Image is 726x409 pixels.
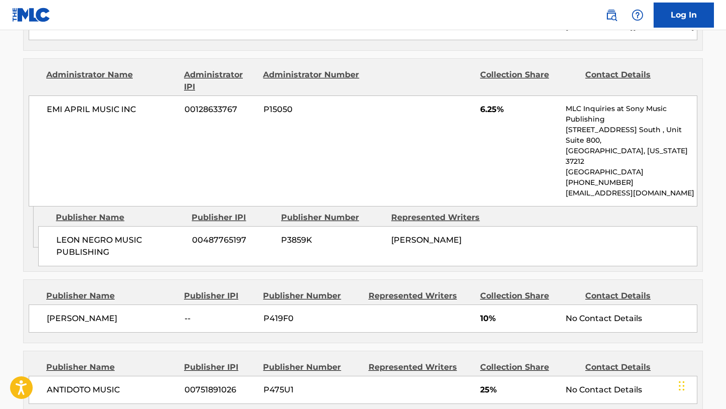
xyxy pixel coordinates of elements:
[369,290,473,302] div: Represented Writers
[566,313,697,325] div: No Contact Details
[12,8,51,22] img: MLC Logo
[391,212,494,224] div: Represented Writers
[480,313,558,325] span: 10%
[46,361,176,373] div: Publisher Name
[263,69,360,93] div: Administrator Number
[281,234,384,246] span: P3859K
[56,212,184,224] div: Publisher Name
[263,104,361,116] span: P15050
[566,146,697,167] p: [GEOGRAPHIC_DATA], [US_STATE] 37212
[480,69,578,93] div: Collection Share
[46,69,176,93] div: Administrator Name
[185,384,256,396] span: 00751891026
[46,290,176,302] div: Publisher Name
[566,188,697,198] p: [EMAIL_ADDRESS][DOMAIN_NAME]
[480,104,558,116] span: 6.25%
[184,69,255,93] div: Administrator IPI
[281,212,384,224] div: Publisher Number
[47,313,177,325] span: [PERSON_NAME]
[391,235,462,245] span: [PERSON_NAME]
[47,384,177,396] span: ANTIDOTO MUSIC
[566,384,697,396] div: No Contact Details
[263,361,360,373] div: Publisher Number
[585,290,683,302] div: Contact Details
[263,384,361,396] span: P475U1
[566,104,697,125] p: MLC Inquiries at Sony Music Publishing
[263,313,361,325] span: P419F0
[480,384,558,396] span: 25%
[185,104,256,116] span: 00128633767
[627,5,648,25] div: Help
[480,361,578,373] div: Collection Share
[47,104,177,116] span: EMI APRIL MUSIC INC
[369,361,473,373] div: Represented Writers
[631,9,644,21] img: help
[192,212,274,224] div: Publisher IPI
[585,69,683,93] div: Contact Details
[184,361,255,373] div: Publisher IPI
[566,125,697,146] p: [STREET_ADDRESS] South , Unit Suite 800,
[56,234,185,258] span: LEON NEGRO MUSIC PUBLISHING
[601,5,621,25] a: Public Search
[585,361,683,373] div: Contact Details
[566,177,697,188] p: [PHONE_NUMBER]
[184,290,255,302] div: Publisher IPI
[654,3,714,28] a: Log In
[192,234,274,246] span: 00487765197
[185,313,256,325] span: --
[676,361,726,409] iframe: Chat Widget
[566,167,697,177] p: [GEOGRAPHIC_DATA]
[263,290,360,302] div: Publisher Number
[480,290,578,302] div: Collection Share
[605,9,617,21] img: search
[679,371,685,401] div: Drag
